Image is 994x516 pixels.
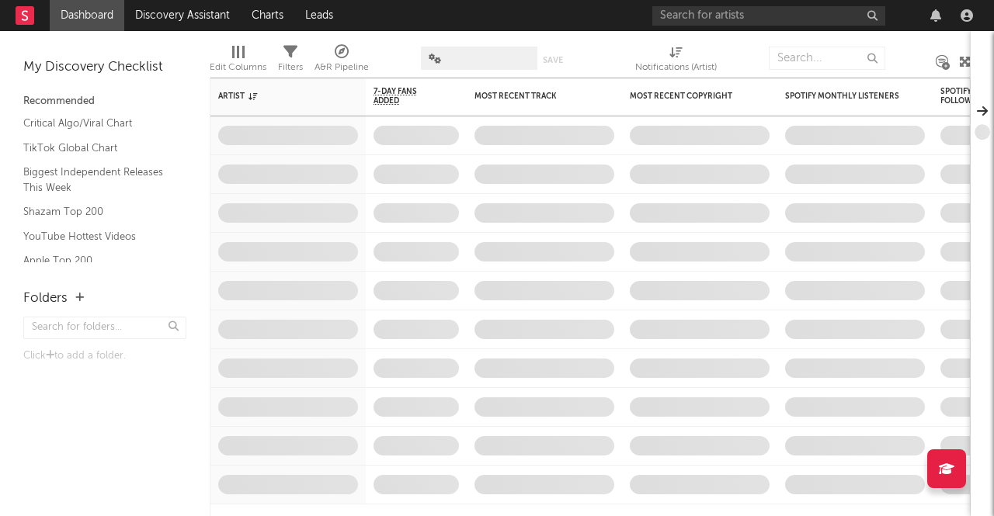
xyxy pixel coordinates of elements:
a: YouTube Hottest Videos [23,228,171,245]
a: Shazam Top 200 [23,203,171,220]
div: Notifications (Artist) [635,58,717,77]
div: Recommended [23,92,186,111]
input: Search for folders... [23,317,186,339]
a: TikTok Global Chart [23,140,171,157]
div: Edit Columns [210,39,266,84]
div: Artist [218,92,335,101]
a: Apple Top 200 [23,252,171,269]
div: Most Recent Track [474,92,591,101]
div: A&R Pipeline [315,58,369,77]
a: Biggest Independent Releases This Week [23,164,171,196]
div: Spotify Monthly Listeners [785,92,902,101]
div: My Discovery Checklist [23,58,186,77]
div: Click to add a folder. [23,347,186,365]
span: 7-Day Fans Added [374,87,436,106]
div: A&R Pipeline [315,39,369,84]
div: Edit Columns [210,58,266,77]
div: Filters [278,39,303,84]
div: Filters [278,58,303,77]
input: Search... [769,47,885,70]
div: Notifications (Artist) [635,39,717,84]
div: Folders [23,289,68,308]
input: Search for artists [652,6,885,26]
a: Critical Algo/Viral Chart [23,115,171,132]
button: Save [543,56,563,64]
div: Most Recent Copyright [630,92,746,101]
